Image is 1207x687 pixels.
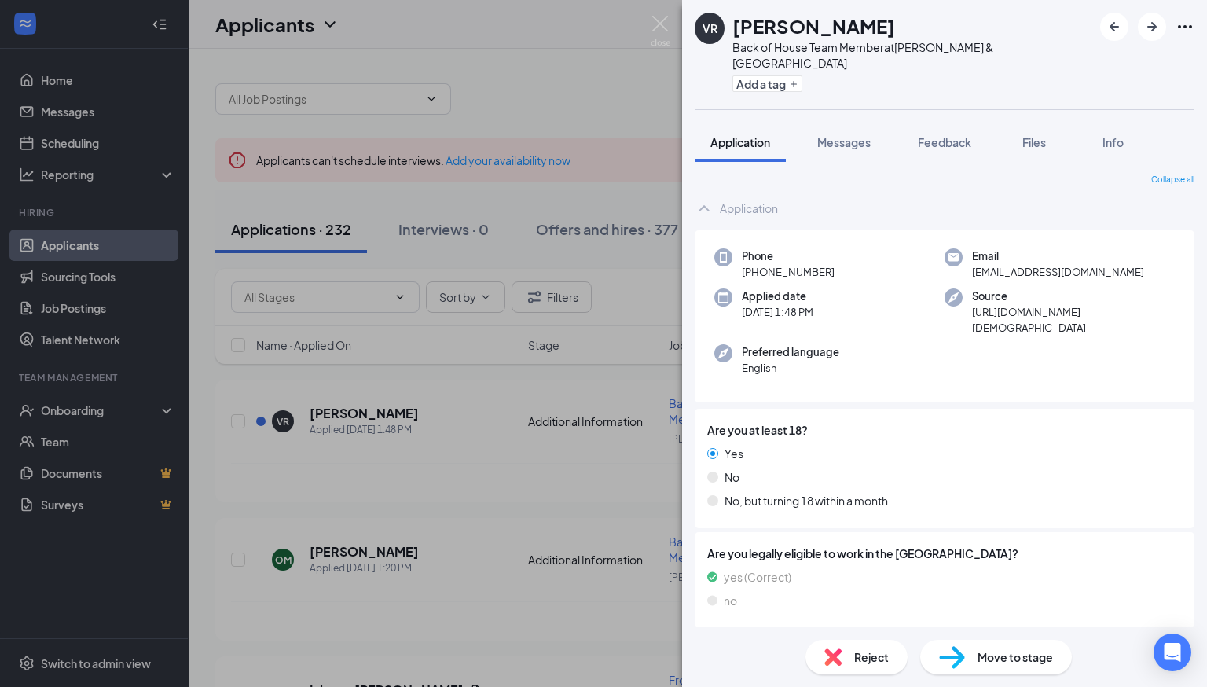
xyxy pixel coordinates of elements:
svg: Ellipses [1176,17,1194,36]
span: Are you legally eligible to work in the [GEOGRAPHIC_DATA]? [707,545,1182,562]
button: ArrowLeftNew [1100,13,1128,41]
svg: ArrowLeftNew [1105,17,1124,36]
span: No, but turning 18 within a month [725,492,888,509]
svg: Plus [789,79,798,89]
h1: [PERSON_NAME] [732,13,895,39]
span: [URL][DOMAIN_NAME][DEMOGRAPHIC_DATA] [972,304,1175,336]
span: Phone [742,248,835,264]
span: English [742,360,839,376]
span: Applied date [742,288,813,304]
div: Back of House Team Member at [PERSON_NAME] & [GEOGRAPHIC_DATA] [732,39,1092,71]
svg: ChevronUp [695,199,714,218]
div: Application [720,200,778,216]
div: Open Intercom Messenger [1154,634,1191,671]
span: Email [972,248,1144,264]
span: Move to stage [978,648,1053,666]
button: PlusAdd a tag [732,75,802,92]
span: yes (Correct) [724,568,791,586]
span: Application [710,135,770,149]
svg: ArrowRight [1143,17,1161,36]
span: [EMAIL_ADDRESS][DOMAIN_NAME] [972,264,1144,280]
span: Collapse all [1151,174,1194,186]
span: Source [972,288,1175,304]
span: [PHONE_NUMBER] [742,264,835,280]
span: Feedback [918,135,971,149]
div: VR [703,20,717,36]
span: Info [1102,135,1124,149]
span: No [725,468,739,486]
span: Preferred language [742,344,839,360]
span: Messages [817,135,871,149]
span: Files [1022,135,1046,149]
span: Reject [854,648,889,666]
button: ArrowRight [1138,13,1166,41]
span: no [724,592,737,609]
span: [DATE] 1:48 PM [742,304,813,320]
span: Are you at least 18? [707,421,808,439]
span: Yes [725,445,743,462]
